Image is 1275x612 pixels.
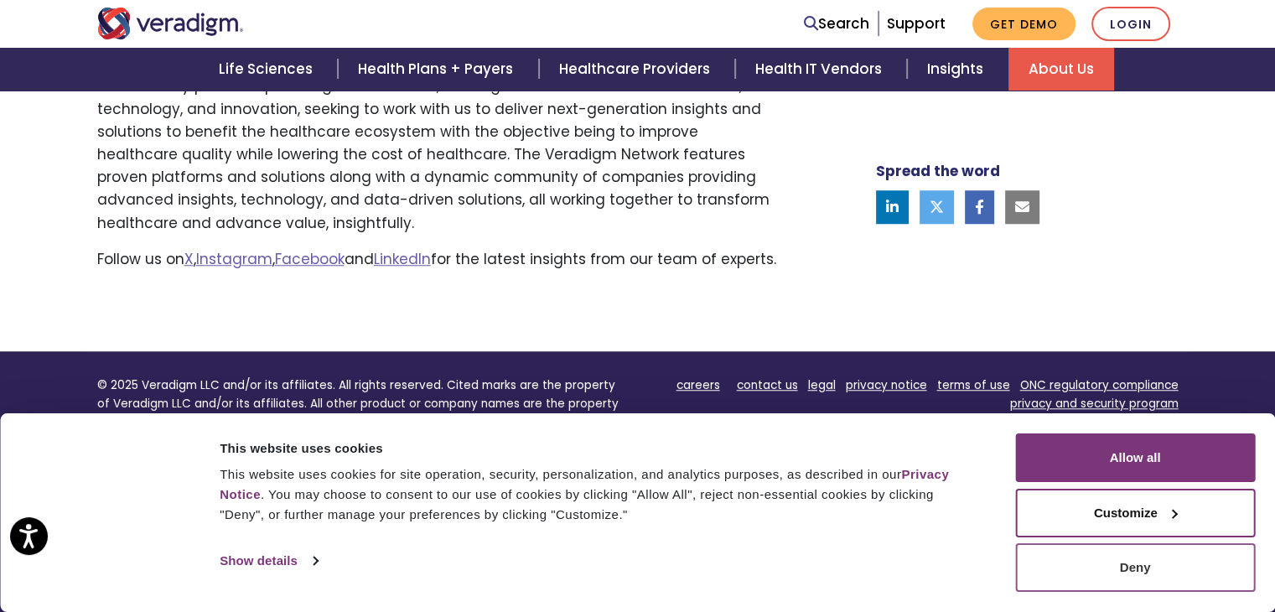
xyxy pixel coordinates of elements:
a: Facebook [275,249,345,269]
a: privacy notice [846,377,927,393]
a: LinkedIn [374,249,431,269]
a: privacy and security program [1010,396,1179,412]
a: X [184,249,194,269]
p: Follow us on , , and for the latest insights from our team of experts. [97,248,782,271]
a: ONC regulatory compliance [1020,377,1179,393]
a: Get Demo [972,8,1075,40]
a: Health Plans + Payers [338,48,538,91]
button: Allow all [1015,433,1255,482]
a: contact us [737,377,798,393]
div: This website uses cookies for site operation, security, personalization, and analytics purposes, ... [220,464,977,525]
button: Customize [1015,489,1255,537]
a: Life Sciences [199,48,338,91]
a: legal [808,377,836,393]
a: Health IT Vendors [735,48,907,91]
a: Instagram [196,249,272,269]
a: Support [887,13,946,34]
a: terms of use [937,377,1010,393]
p: © 2025 Veradigm LLC and/or its affiliates. All rights reserved. Cited marks are the property of V... [97,376,625,431]
a: Search [804,13,869,35]
a: Insights [907,48,1008,91]
a: Show details [220,548,317,573]
a: About Us [1008,48,1114,91]
a: Login [1091,7,1170,41]
img: Veradigm logo [97,8,244,39]
button: Deny [1015,543,1255,592]
a: careers [676,377,720,393]
a: Healthcare Providers [539,48,735,91]
div: This website uses cookies [220,438,977,459]
strong: Spread the word [876,161,1000,181]
p: Veradigm delivers a unique combination of point-of-care clinical and financial solutions, a commi... [97,29,782,235]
